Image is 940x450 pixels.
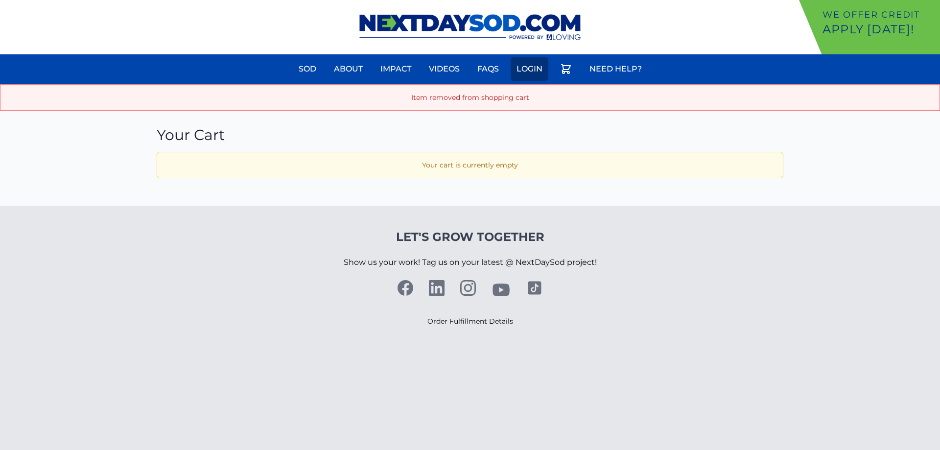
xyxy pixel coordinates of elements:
a: Impact [375,57,417,81]
h4: Let's Grow Together [344,229,597,245]
p: Item removed from shopping cart [8,93,932,102]
p: Apply [DATE]! [822,22,936,37]
p: We offer Credit [822,8,936,22]
p: Show us your work! Tag us on your latest @ NextDaySod project! [344,245,597,280]
p: Your cart is currently empty [165,160,775,170]
a: Need Help? [584,57,648,81]
a: Login [511,57,548,81]
h1: Your Cart [157,126,783,144]
a: FAQs [471,57,505,81]
a: Order Fulfillment Details [427,317,513,326]
a: Sod [293,57,322,81]
a: Videos [423,57,466,81]
a: About [328,57,369,81]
